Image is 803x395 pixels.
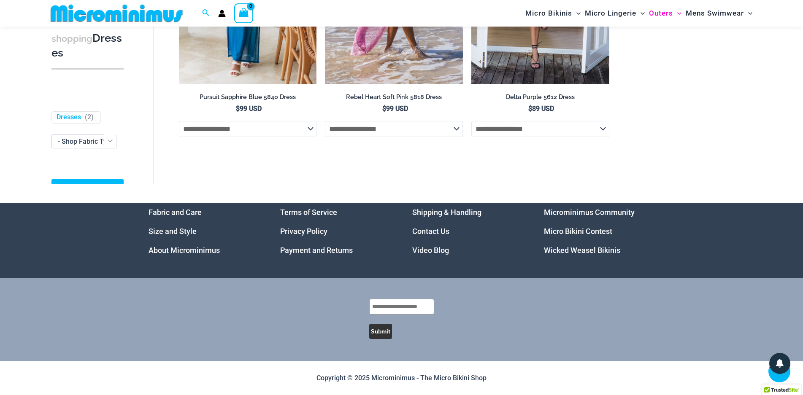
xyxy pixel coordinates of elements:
nav: Site Navigation [522,1,756,25]
a: Video Blog [412,246,449,255]
a: Terms of Service [280,208,337,217]
a: Delta Purple 5612 Dress [471,93,609,104]
bdi: 89 USD [528,105,554,113]
a: Contact Us [412,227,449,236]
a: Shipping & Handling [412,208,481,217]
span: 2 [87,113,91,121]
a: OutersMenu ToggleMenu Toggle [647,3,684,24]
span: $ [382,105,386,113]
span: $ [236,105,240,113]
h3: Dresses [51,31,124,60]
a: Size and Style [149,227,197,236]
a: Fabric and Care [149,208,202,217]
a: About Microminimus [149,246,220,255]
aside: Footer Widget 1 [149,203,260,260]
a: Mens SwimwearMenu ToggleMenu Toggle [684,3,754,24]
span: Micro Bikinis [525,3,572,24]
span: Mens Swimwear [686,3,744,24]
span: ( ) [85,113,94,122]
span: Menu Toggle [673,3,681,24]
nav: Menu [280,203,391,260]
button: Submit [369,324,392,339]
aside: Footer Widget 4 [544,203,655,260]
a: View Shopping Cart, empty [234,3,254,23]
span: - Shop Fabric Type [51,134,116,148]
span: Micro Lingerie [585,3,636,24]
a: Privacy Policy [280,227,327,236]
span: shopping [51,33,92,44]
bdi: 99 USD [382,105,408,113]
span: Menu Toggle [572,3,581,24]
a: Payment and Returns [280,246,353,255]
h2: Rebel Heart Soft Pink 5818 Dress [325,93,463,101]
a: Wicked Weasel Bikinis [544,246,620,255]
a: Account icon link [218,10,226,17]
span: Outers [649,3,673,24]
aside: Footer Widget 3 [412,203,523,260]
img: MM SHOP LOGO FLAT [47,4,186,23]
span: Menu Toggle [744,3,752,24]
a: Dresses [57,113,81,122]
bdi: 99 USD [236,105,262,113]
aside: Footer Widget 2 [280,203,391,260]
h2: Delta Purple 5612 Dress [471,93,609,101]
h2: Pursuit Sapphire Blue 5840 Dress [179,93,317,101]
a: Micro BikinisMenu ToggleMenu Toggle [523,3,583,24]
a: Search icon link [202,8,210,19]
p: Copyright © 2025 Microminimus - The Micro Bikini Shop [149,372,655,384]
a: Pursuit Sapphire Blue 5840 Dress [179,93,317,104]
nav: Menu [544,203,655,260]
nav: Menu [412,203,523,260]
a: Microminimus Community [544,208,635,217]
a: Rebel Heart Soft Pink 5818 Dress [325,93,463,104]
a: Micro LingerieMenu ToggleMenu Toggle [583,3,647,24]
span: - Shop Fabric Type [52,135,116,148]
nav: Menu [149,203,260,260]
a: Micro Bikini Contest [544,227,612,236]
span: $ [528,105,532,113]
span: - Shop Fabric Type [58,137,114,145]
span: Menu Toggle [636,3,645,24]
a: [DEMOGRAPHIC_DATA] Sizing Guide [51,179,124,210]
